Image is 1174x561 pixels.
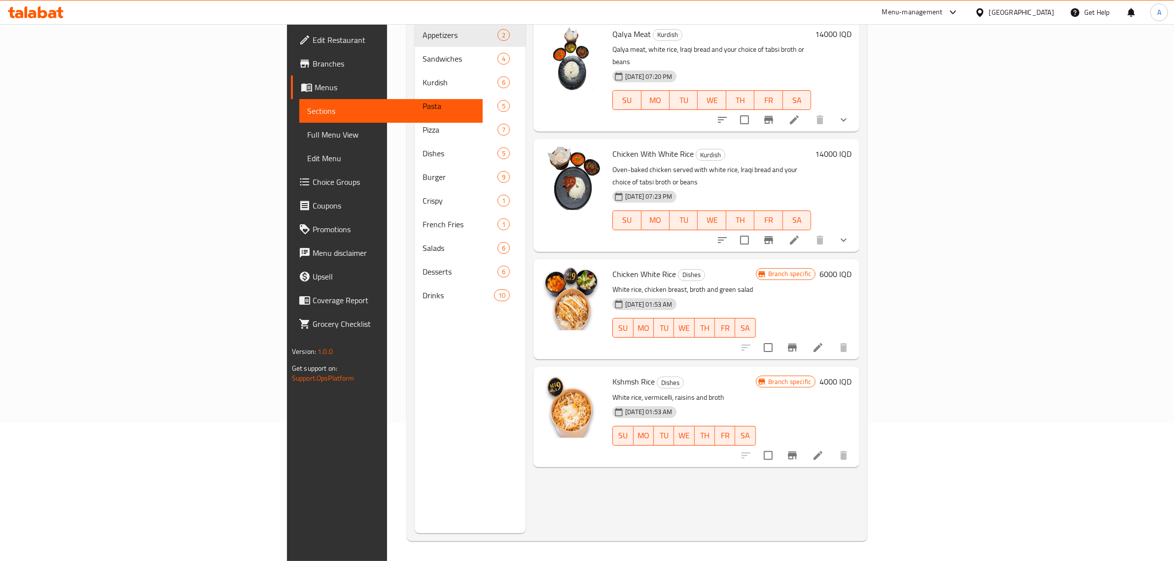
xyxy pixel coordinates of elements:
[735,318,755,338] button: SA
[307,105,475,117] span: Sections
[674,318,694,338] button: WE
[702,93,722,107] span: WE
[498,147,510,159] div: items
[758,213,779,227] span: FR
[494,289,510,301] div: items
[645,93,666,107] span: MO
[815,27,852,41] h6: 14000 IQD
[313,34,475,46] span: Edit Restaurant
[415,23,526,47] div: Appetizers2
[621,192,676,201] span: [DATE] 07:23 PM
[621,72,676,81] span: [DATE] 07:20 PM
[313,176,475,188] span: Choice Groups
[739,428,751,443] span: SA
[612,318,633,338] button: SU
[498,218,510,230] div: items
[754,210,783,230] button: FR
[1157,7,1161,18] span: A
[788,234,800,246] a: Edit menu item
[415,141,526,165] div: Dishes5
[695,318,715,338] button: TH
[678,269,705,280] span: Dishes
[415,212,526,236] div: French Fries1
[423,124,498,136] span: Pizza
[313,200,475,211] span: Coupons
[678,428,690,443] span: WE
[423,195,498,207] span: Crispy
[307,152,475,164] span: Edit Menu
[423,171,498,183] span: Burger
[291,75,483,99] a: Menus
[541,267,605,330] img: Chicken White Rice
[423,29,498,41] div: Appetizers
[498,267,509,277] span: 6
[726,210,754,230] button: TH
[634,426,654,446] button: MO
[423,218,498,230] div: French Fries
[696,149,725,161] span: Kurdish
[541,375,605,438] img: Kshmsh Rice
[783,210,811,230] button: SA
[498,173,509,182] span: 9
[313,318,475,330] span: Grocery Checklist
[495,291,509,300] span: 10
[612,374,655,389] span: Kshmsh Rice
[674,426,694,446] button: WE
[291,28,483,52] a: Edit Restaurant
[498,102,509,111] span: 5
[415,189,526,212] div: Crispy1
[292,362,337,375] span: Get support on:
[787,213,807,227] span: SA
[695,426,715,446] button: TH
[715,426,735,446] button: FR
[730,93,750,107] span: TH
[292,345,316,358] span: Version:
[658,321,670,335] span: TU
[299,146,483,170] a: Edit Menu
[498,125,509,135] span: 7
[292,372,355,385] a: Support.OpsPlatform
[415,47,526,70] div: Sandwiches4
[498,78,509,87] span: 6
[318,345,333,358] span: 1.0.0
[815,147,852,161] h6: 14000 IQD
[612,164,811,188] p: Oven-baked chicken served with white rice, Iraqi bread and your choice of tabsi broth or beans
[313,223,475,235] span: Promotions
[678,321,690,335] span: WE
[541,147,605,210] img: Chicken With White Rice
[612,146,694,161] span: Chicken With White Rice
[734,109,755,130] span: Select to update
[787,93,807,107] span: SA
[634,318,654,338] button: MO
[291,241,483,265] a: Menu disclaimer
[739,321,751,335] span: SA
[788,114,800,126] a: Edit menu item
[715,318,735,338] button: FR
[423,76,498,88] span: Kurdish
[415,19,526,311] nav: Menu sections
[617,321,629,335] span: SU
[719,321,731,335] span: FR
[299,99,483,123] a: Sections
[653,29,682,40] span: Kurdish
[612,267,676,281] span: Chicken White Rice
[832,108,855,132] button: show more
[832,444,855,467] button: delete
[498,124,510,136] div: items
[498,266,510,278] div: items
[699,428,711,443] span: TH
[291,52,483,75] a: Branches
[498,53,510,65] div: items
[757,108,781,132] button: Branch-specific-item
[838,234,850,246] svg: Show Choices
[730,213,750,227] span: TH
[498,171,510,183] div: items
[291,288,483,312] a: Coverage Report
[313,271,475,282] span: Upsell
[657,377,684,388] div: Dishes
[638,321,650,335] span: MO
[734,230,755,250] span: Select to update
[638,428,650,443] span: MO
[415,236,526,260] div: Salads6
[423,289,494,301] span: Drinks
